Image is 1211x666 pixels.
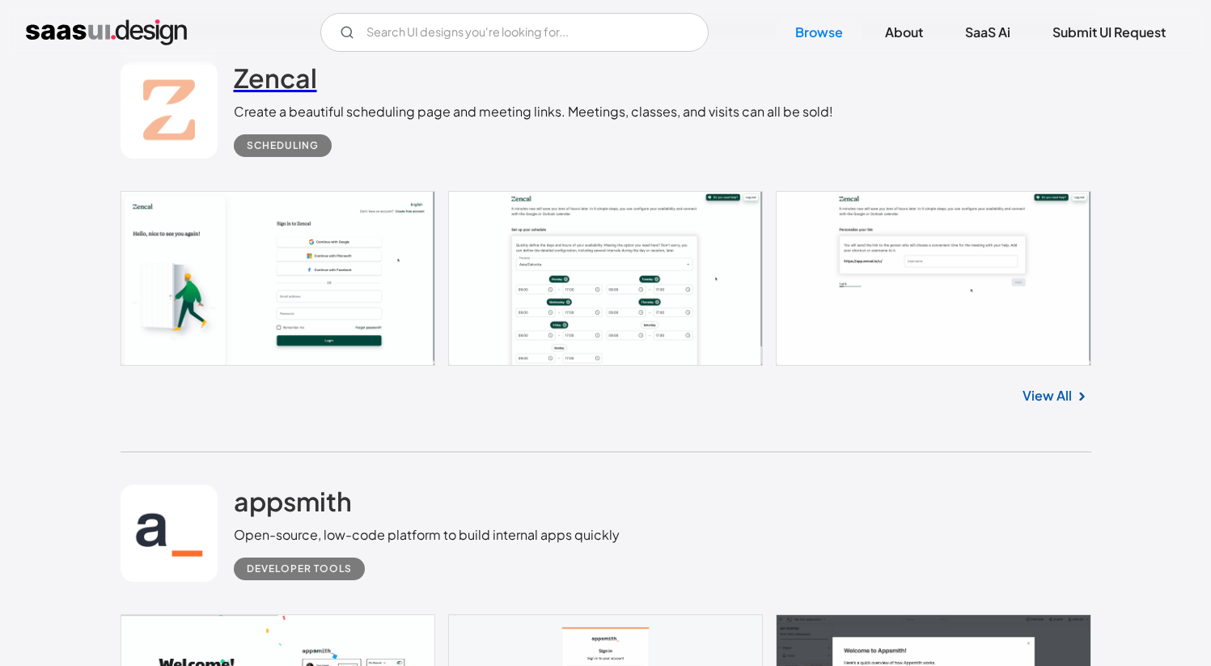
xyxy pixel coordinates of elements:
[234,485,352,525] a: appsmith
[234,102,833,121] div: Create a beautiful scheduling page and meeting links. Meetings, classes, and visits can all be sold!
[776,15,862,50] a: Browse
[1033,15,1185,50] a: Submit UI Request
[234,62,317,102] a: Zencal
[247,559,352,579] div: Developer tools
[946,15,1030,50] a: SaaS Ai
[234,485,352,517] h2: appsmith
[26,19,187,45] a: home
[234,62,317,94] h2: Zencal
[1023,386,1072,405] a: View All
[320,13,709,52] form: Email Form
[866,15,942,50] a: About
[247,136,319,155] div: Scheduling
[234,525,620,545] div: Open-source, low-code platform to build internal apps quickly
[320,13,709,52] input: Search UI designs you're looking for...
